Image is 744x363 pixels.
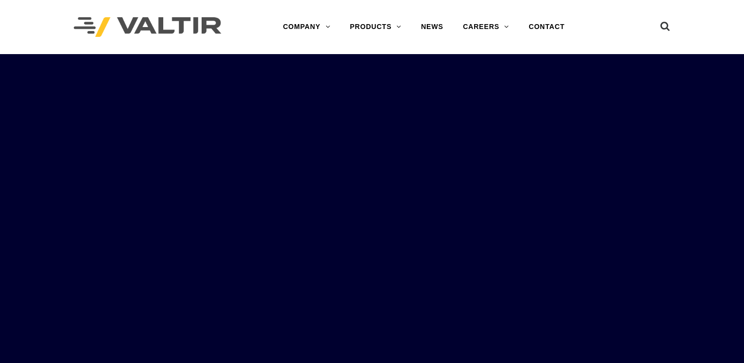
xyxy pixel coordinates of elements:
a: PRODUCTS [340,17,411,37]
a: CONTACT [519,17,574,37]
a: CAREERS [453,17,519,37]
a: NEWS [411,17,453,37]
img: Valtir [74,17,221,37]
a: COMPANY [273,17,340,37]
